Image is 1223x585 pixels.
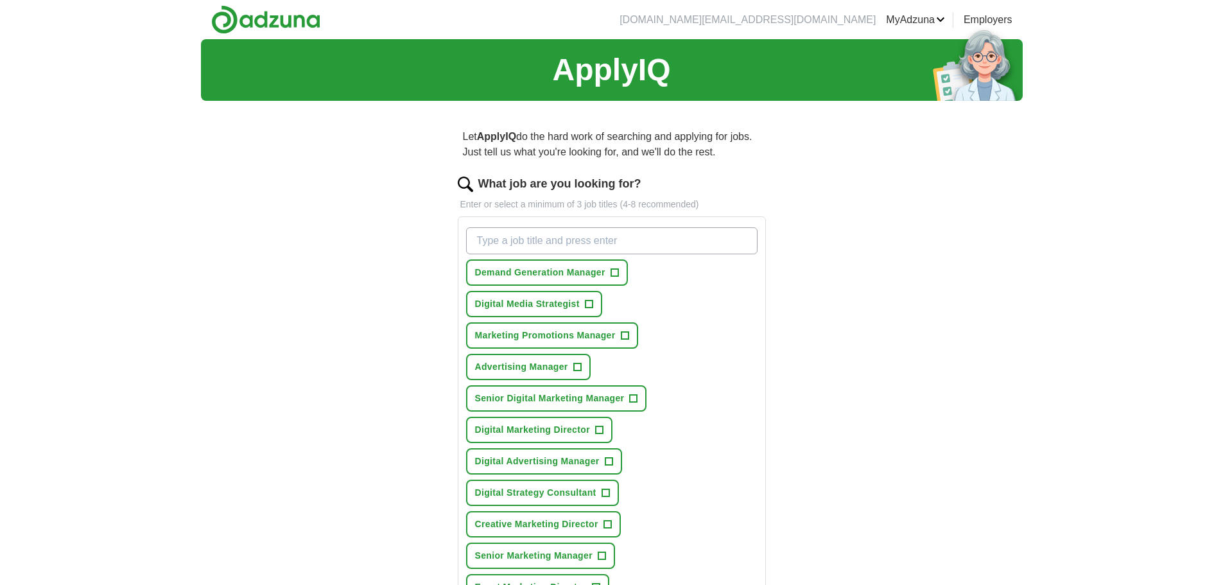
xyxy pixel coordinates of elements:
[964,12,1012,28] a: Employers
[466,322,638,349] button: Marketing Promotions Manager
[466,511,621,537] button: Creative Marketing Director
[466,417,612,443] button: Digital Marketing Director
[211,5,320,34] img: Adzuna logo
[475,486,596,500] span: Digital Strategy Consultant
[478,175,641,193] label: What job are you looking for?
[466,354,591,380] button: Advertising Manager
[475,297,580,311] span: Digital Media Strategist
[466,227,758,254] input: Type a job title and press enter
[552,47,670,93] h1: ApplyIQ
[466,480,619,506] button: Digital Strategy Consultant
[466,543,615,569] button: Senior Marketing Manager
[620,12,876,28] li: [DOMAIN_NAME][EMAIL_ADDRESS][DOMAIN_NAME]
[458,177,473,192] img: search.png
[475,549,593,563] span: Senior Marketing Manager
[466,448,622,475] button: Digital Advertising Manager
[477,131,516,142] strong: ApplyIQ
[475,329,616,342] span: Marketing Promotions Manager
[475,518,598,531] span: Creative Marketing Director
[475,455,600,468] span: Digital Advertising Manager
[466,259,628,286] button: Demand Generation Manager
[886,12,945,28] a: MyAdzuna
[458,124,766,165] p: Let do the hard work of searching and applying for jobs. Just tell us what you're looking for, an...
[466,385,647,412] button: Senior Digital Marketing Manager
[475,423,590,437] span: Digital Marketing Director
[475,266,605,279] span: Demand Generation Manager
[458,198,766,211] p: Enter or select a minimum of 3 job titles (4-8 recommended)
[466,291,602,317] button: Digital Media Strategist
[475,392,625,405] span: Senior Digital Marketing Manager
[475,360,568,374] span: Advertising Manager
